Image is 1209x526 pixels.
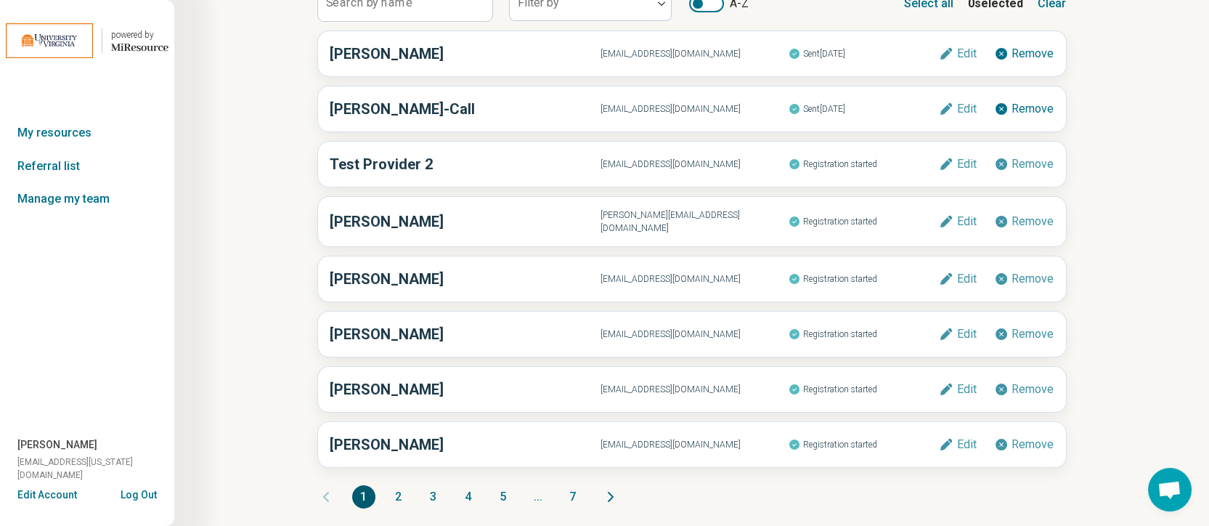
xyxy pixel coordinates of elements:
[492,485,515,509] button: 5
[956,216,976,227] span: Edit
[789,380,939,399] span: Registration started
[956,48,976,60] span: Edit
[939,214,976,229] button: Edit
[1011,328,1054,340] span: Remove
[956,384,976,395] span: Edit
[330,434,601,456] h3: [PERSON_NAME]
[330,323,601,345] h3: [PERSON_NAME]
[956,439,976,450] span: Edit
[111,28,168,41] div: powered by
[939,102,976,116] button: Edit
[939,157,976,171] button: Edit
[601,272,789,286] span: [EMAIL_ADDRESS][DOMAIN_NAME]
[939,382,976,397] button: Edit
[994,327,1054,341] button: Remove
[330,153,601,175] h3: Test Provider 2
[352,485,375,509] button: 1
[6,23,168,58] a: University of Virginiapowered by
[1011,384,1054,395] span: Remove
[939,437,976,452] button: Edit
[602,485,619,509] button: Next page
[330,379,601,400] h3: [PERSON_NAME]
[1011,48,1054,60] span: Remove
[789,435,939,454] span: Registration started
[601,438,789,451] span: [EMAIL_ADDRESS][DOMAIN_NAME]
[994,157,1054,171] button: Remove
[6,23,93,58] img: University of Virginia
[330,98,601,120] h3: [PERSON_NAME]-Call
[939,46,976,61] button: Edit
[1011,216,1054,227] span: Remove
[121,487,157,499] button: Log Out
[1011,158,1054,170] span: Remove
[789,270,939,288] span: Registration started
[994,272,1054,286] button: Remove
[317,485,335,509] button: Previous page
[789,44,939,63] span: Sent [DATE]
[956,273,976,285] span: Edit
[17,437,97,453] span: [PERSON_NAME]
[789,155,939,174] span: Registration started
[601,328,789,341] span: [EMAIL_ADDRESS][DOMAIN_NAME]
[994,437,1054,452] button: Remove
[994,102,1054,116] button: Remove
[939,327,976,341] button: Edit
[956,328,976,340] span: Edit
[789,325,939,344] span: Registration started
[561,485,585,509] button: 7
[1148,468,1192,511] a: Open chat
[956,103,976,115] span: Edit
[330,268,601,290] h3: [PERSON_NAME]
[601,102,789,116] span: [EMAIL_ADDRESS][DOMAIN_NAME]
[387,485,410,509] button: 2
[526,485,550,509] span: ...
[939,272,976,286] button: Edit
[422,485,445,509] button: 3
[601,158,789,171] span: [EMAIL_ADDRESS][DOMAIN_NAME]
[601,383,789,396] span: [EMAIL_ADDRESS][DOMAIN_NAME]
[1011,103,1054,115] span: Remove
[457,485,480,509] button: 4
[789,100,939,118] span: Sent [DATE]
[601,47,789,60] span: [EMAIL_ADDRESS][DOMAIN_NAME]
[956,158,976,170] span: Edit
[330,43,601,65] h3: [PERSON_NAME]
[994,382,1054,397] button: Remove
[789,212,939,231] span: Registration started
[994,46,1054,61] button: Remove
[1011,439,1054,450] span: Remove
[994,214,1054,229] button: Remove
[1011,273,1054,285] span: Remove
[17,487,77,503] button: Edit Account
[601,209,789,235] span: [PERSON_NAME][EMAIL_ADDRESS][DOMAIN_NAME]
[17,456,174,482] span: [EMAIL_ADDRESS][US_STATE][DOMAIN_NAME]
[330,211,601,232] h3: [PERSON_NAME]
